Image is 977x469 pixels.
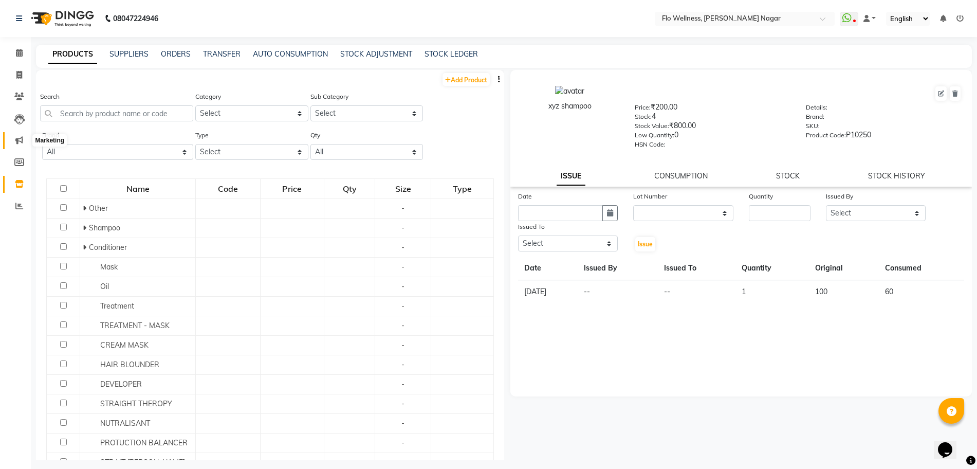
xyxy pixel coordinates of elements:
label: Issued By [826,192,853,201]
label: Details: [806,103,827,112]
span: HAIR BLOUNDER [100,360,159,369]
th: Issued To [658,257,736,280]
span: PROTUCTION BALANCER [100,438,188,447]
a: STOCK [776,171,800,181]
label: Category [195,92,221,101]
iframe: chat widget [934,428,967,459]
a: STOCK HISTORY [868,171,925,181]
span: - [401,243,404,252]
th: Quantity [735,257,809,280]
div: ₹200.00 [635,102,790,116]
span: - [401,360,404,369]
span: TREATMENT - MASK [100,321,170,330]
b: 08047224946 [113,4,158,33]
span: Conditioner [89,243,127,252]
div: Name [81,179,195,198]
td: 60 [879,280,964,304]
label: HSN Code: [635,140,666,149]
label: Sub Category [310,92,348,101]
a: TRANSFER [203,49,241,59]
label: Low Quantity: [635,131,674,140]
span: STRAIT [PERSON_NAME] [100,458,185,467]
label: Product Code: [806,131,846,140]
a: STOCK LEDGER [425,49,478,59]
span: CREAM MASK [100,340,149,350]
span: - [401,282,404,291]
img: avatar [555,86,584,97]
span: - [401,419,404,428]
td: -- [658,280,736,304]
span: - [401,399,404,408]
a: CONSUMPTION [654,171,708,181]
td: -- [578,280,657,304]
span: - [401,438,404,447]
th: Issued By [578,257,657,280]
td: 100 [809,280,879,304]
span: Shampoo [89,223,120,232]
label: Brand: [806,112,824,121]
div: Price [261,179,323,198]
a: AUTO CONSUMPTION [253,49,328,59]
span: Issue [638,240,653,248]
label: Price: [635,103,651,112]
img: logo [26,4,97,33]
button: Issue [635,237,655,251]
label: Stock: [635,112,652,121]
div: 4 [635,111,790,125]
span: Treatment [100,301,134,311]
span: - [401,458,404,467]
span: Expand Row [83,243,89,252]
span: - [401,204,404,213]
span: Mask [100,262,118,272]
label: Stock Value: [635,121,669,131]
label: SKU: [806,121,820,131]
a: SUPPLIERS [109,49,149,59]
th: Consumed [879,257,964,280]
div: P10250 [806,130,962,144]
label: Type [195,131,209,140]
span: - [401,380,404,389]
a: Add Product [443,73,490,86]
span: - [401,223,404,232]
label: Qty [310,131,320,140]
div: Qty [325,179,375,198]
span: - [401,262,404,272]
span: - [401,321,404,330]
a: ORDERS [161,49,191,59]
span: - [401,301,404,311]
span: - [401,340,404,350]
a: STOCK ADJUSTMENT [340,49,412,59]
label: Issued To [518,222,545,231]
span: Other [89,204,108,213]
span: Expand Row [83,204,89,213]
td: [DATE] [518,280,578,304]
a: ISSUE [557,167,585,186]
span: Oil [100,282,109,291]
div: ₹800.00 [635,120,790,135]
div: Marketing [32,134,67,147]
input: Search by product name or code [40,105,193,121]
div: Size [376,179,430,198]
label: Search [40,92,60,101]
div: Code [196,179,260,198]
td: 1 [735,280,809,304]
span: STRAIGHT THEROPY [100,399,172,408]
th: Date [518,257,578,280]
a: PRODUCTS [48,45,97,64]
span: Expand Row [83,223,89,232]
label: Lot Number [633,192,667,201]
label: Quantity [749,192,773,201]
th: Original [809,257,879,280]
div: 0 [635,130,790,144]
div: Type [432,179,493,198]
span: DEVELOPER [100,380,142,389]
label: Date [518,192,532,201]
span: NUTRALISANT [100,419,150,428]
div: xyz shampoo [521,101,619,112]
label: Brand [42,131,59,140]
